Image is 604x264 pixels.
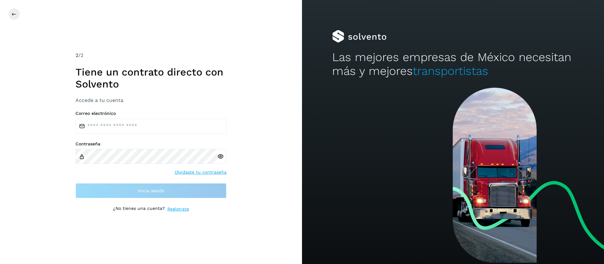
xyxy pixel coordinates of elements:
[175,169,226,176] a: Olvidaste tu contraseña
[75,52,78,58] span: 2
[75,66,226,90] h1: Tiene un contrato directo con Solvento
[75,141,226,147] label: Contraseña
[138,188,165,193] span: Inicia sesión
[75,183,226,198] button: Inicia sesión
[332,50,574,78] h2: Las mejores empresas de México necesitan más y mejores
[75,111,226,116] label: Correo electrónico
[413,64,488,78] span: transportistas
[113,206,165,212] p: ¿No tienes una cuenta?
[75,52,226,59] div: /2
[75,97,226,103] h3: Accede a tu cuenta
[167,206,189,212] a: Regístrate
